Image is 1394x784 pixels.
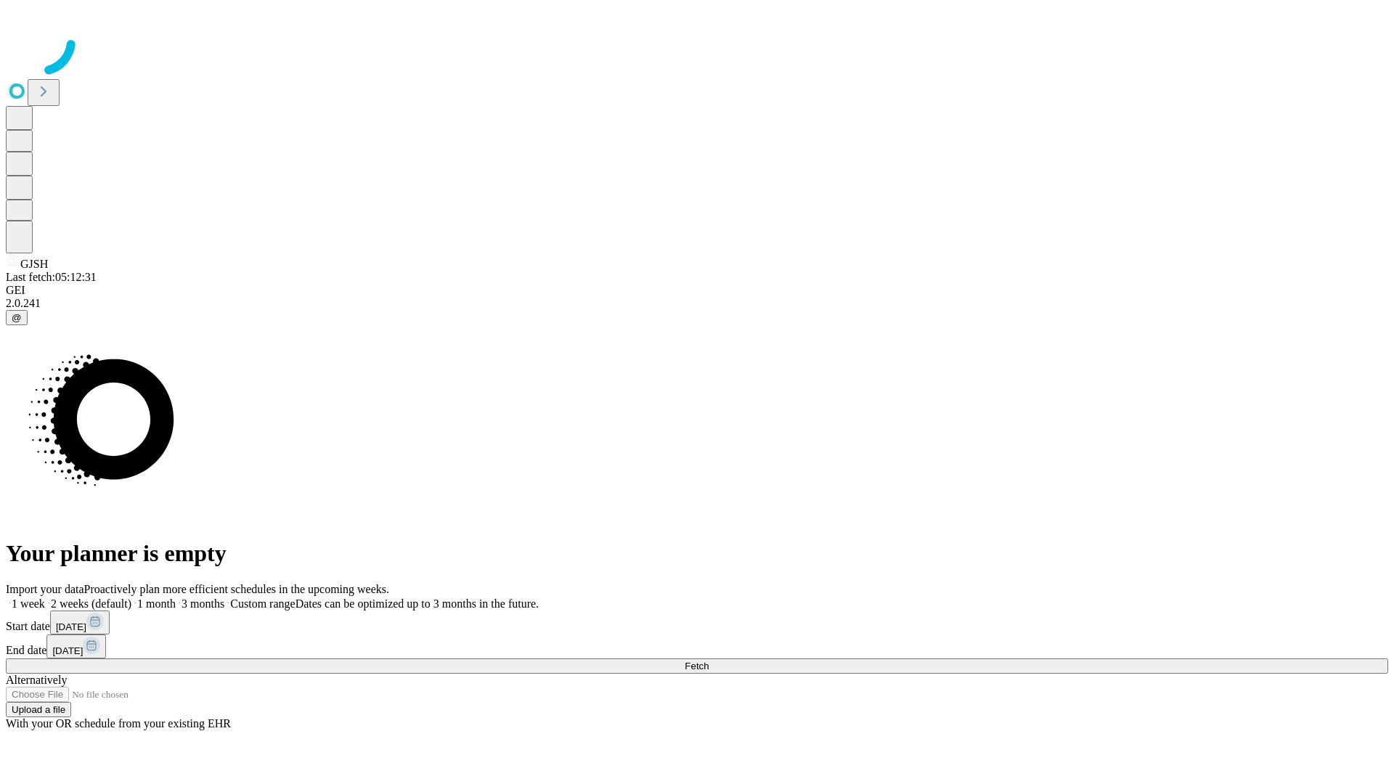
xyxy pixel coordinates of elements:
[6,284,1388,297] div: GEI
[6,674,67,686] span: Alternatively
[137,597,176,610] span: 1 month
[230,597,295,610] span: Custom range
[6,717,231,730] span: With your OR schedule from your existing EHR
[52,645,83,656] span: [DATE]
[182,597,224,610] span: 3 months
[6,297,1388,310] div: 2.0.241
[6,583,84,595] span: Import your data
[295,597,539,610] span: Dates can be optimized up to 3 months in the future.
[50,611,110,634] button: [DATE]
[6,634,1388,658] div: End date
[6,271,97,283] span: Last fetch: 05:12:31
[20,258,48,270] span: GJSH
[6,611,1388,634] div: Start date
[51,597,131,610] span: 2 weeks (default)
[56,621,86,632] span: [DATE]
[12,312,22,323] span: @
[12,597,45,610] span: 1 week
[6,310,28,325] button: @
[685,661,709,671] span: Fetch
[6,658,1388,674] button: Fetch
[6,702,71,717] button: Upload a file
[6,540,1388,567] h1: Your planner is empty
[46,634,106,658] button: [DATE]
[84,583,389,595] span: Proactively plan more efficient schedules in the upcoming weeks.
